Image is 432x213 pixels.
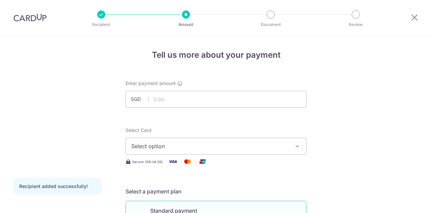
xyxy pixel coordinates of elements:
p: Amount [161,21,211,28]
p: Review [331,21,381,28]
p: Recipient [76,21,126,28]
button: Select option [126,138,306,155]
p: Document [246,21,296,28]
span: Enter payment amount [126,80,176,87]
img: CardUp [13,14,47,22]
span: Select option [131,142,289,150]
h5: Select a payment plan [126,187,306,195]
span: translation missing: en.payables.payment_networks.credit_card.summary.labels.select_card [126,127,152,133]
h4: Tell us more about your payment [126,49,306,61]
span: Secure 256-bit SSL [132,159,163,164]
div: Recipient added successfully! [19,183,94,190]
input: 0.00 [126,91,306,108]
span: SGD [131,96,148,103]
img: Visa [166,157,180,166]
iframe: Opens a widget where you can find more information [389,193,425,210]
img: Union Pay [196,157,209,166]
img: Mastercard [181,157,194,166]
